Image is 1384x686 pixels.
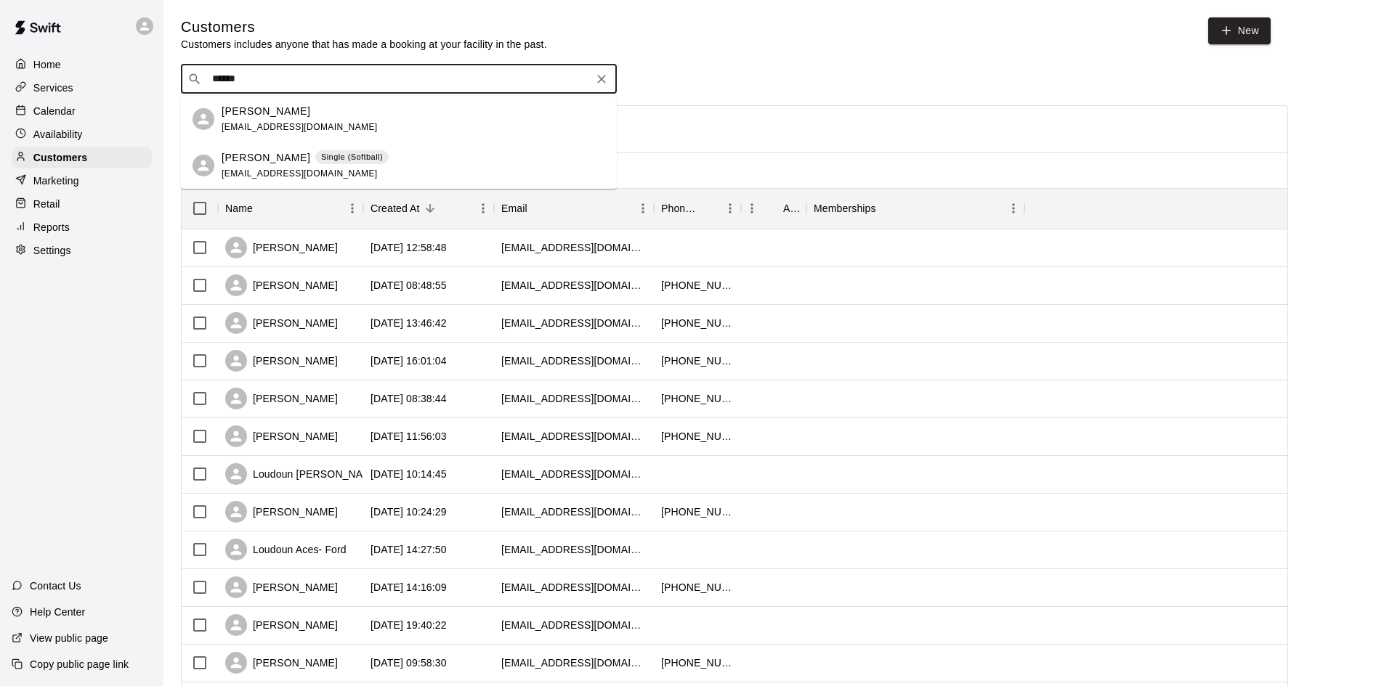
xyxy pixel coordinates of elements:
p: Reports [33,220,70,234]
p: Retail [33,197,60,211]
div: Email [501,188,527,229]
p: Calendar [33,104,76,118]
div: Name [218,188,363,229]
button: Clear [591,69,612,89]
div: Loudoun [PERSON_NAME] [225,463,381,485]
a: Availability [12,123,152,145]
div: Created At [371,188,420,229]
button: Sort [253,198,273,219]
p: Customers includes anyone that has made a booking at your facility in the past. [181,37,547,52]
div: Phone Number [654,188,741,229]
div: davidjreid007@gmail.com [501,467,647,481]
span: [EMAIL_ADDRESS][DOMAIN_NAME] [222,122,378,132]
div: +19046873149 [661,580,734,595]
p: Contact Us [30,579,81,593]
button: Menu [472,197,494,219]
div: [PERSON_NAME] [225,388,338,409]
div: Created At [363,188,494,229]
div: +14107825587 [661,278,734,293]
div: 2025-10-05 10:14:45 [371,467,447,481]
div: +17035317069 [661,656,734,670]
button: Menu [719,197,741,219]
div: +15406696600 [661,316,734,330]
div: [PERSON_NAME] [225,652,338,674]
div: 2025-10-01 09:58:30 [371,656,447,670]
a: Marketing [12,170,152,192]
a: Settings [12,240,152,261]
p: Availability [33,127,83,142]
div: cristian.veliz1003@gmail.com [501,656,647,670]
div: +17244938441 [661,391,734,406]
a: New [1208,17,1271,44]
p: Copy public page link [30,657,129,671]
div: Age [783,188,799,229]
div: [PERSON_NAME] [225,501,338,523]
p: View public page [30,631,108,645]
button: Sort [699,198,719,219]
div: dtwhite2008@gmail.com [501,278,647,293]
div: habartlow@gmail.com [501,580,647,595]
div: Nicole Johnson [193,155,214,176]
h5: Customers [181,17,547,37]
button: Sort [876,198,897,219]
div: 2025-10-12 08:48:55 [371,278,447,293]
p: Marketing [33,173,79,188]
div: Search customers by name or email [181,65,617,94]
div: +12392876714 [661,429,734,444]
div: robinson8180@yahoo.com [501,618,647,632]
a: Services [12,77,152,99]
div: Name [225,188,253,229]
button: Menu [632,197,654,219]
p: [PERSON_NAME] [222,150,310,166]
p: Services [33,81,73,95]
div: fordloudounaces@gmail.com [501,542,647,557]
div: ibprincessd@gmail.com [501,316,647,330]
p: [PERSON_NAME] [222,104,310,119]
button: Menu [741,197,763,219]
span: [EMAIL_ADDRESS][DOMAIN_NAME] [222,168,378,179]
div: [PERSON_NAME] [225,237,338,258]
p: Customers [33,150,87,165]
div: Loudoun Aces- Ford [225,539,347,560]
div: 2025-10-02 14:16:09 [371,580,447,595]
a: Home [12,54,152,75]
p: Single (Softball) [321,151,383,163]
div: ccmula@gmail.com [501,505,647,519]
div: +15712713777 [661,354,734,368]
div: Age [741,188,806,229]
a: Retail [12,193,152,215]
div: Memberships [814,188,876,229]
button: Sort [763,198,783,219]
button: Menu [341,197,363,219]
div: Phone Number [661,188,699,229]
div: Customers [12,147,152,168]
div: 2025-10-11 13:46:42 [371,316,447,330]
a: Reports [12,216,152,238]
div: [PERSON_NAME] [225,614,338,636]
div: [PERSON_NAME] [225,274,338,296]
div: Aaron Johnson [193,108,214,130]
div: 2025-10-02 14:27:50 [371,542,447,557]
button: Sort [527,198,548,219]
div: 2025-10-10 16:01:04 [371,354,447,368]
div: ddelaney84@yahoo.com [501,354,647,368]
div: kkc14@comcast.net [501,429,647,444]
div: Memberships [806,188,1024,229]
div: [PERSON_NAME] [225,576,338,598]
div: +15718880864 [661,505,734,519]
div: 2025-10-01 19:40:22 [371,618,447,632]
div: julischilling@gmail.com [501,391,647,406]
button: Sort [420,198,440,219]
div: [PERSON_NAME] [225,350,338,372]
p: Home [33,57,61,72]
div: [PERSON_NAME] [225,425,338,447]
p: Help Center [30,605,85,619]
button: Menu [1003,197,1024,219]
div: 2025-10-04 10:24:29 [371,505,447,519]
